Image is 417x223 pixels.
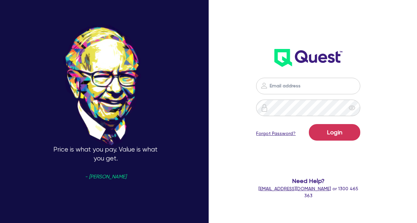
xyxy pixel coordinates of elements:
a: [EMAIL_ADDRESS][DOMAIN_NAME] [258,186,331,191]
a: Forgot Password? [256,130,296,137]
input: Email address [256,78,360,94]
button: Login [309,124,360,141]
span: - [PERSON_NAME] [85,174,126,179]
img: icon-password [260,82,268,90]
img: icon-password [260,104,268,112]
span: eye [349,105,355,111]
span: or 1300 465 363 [258,186,358,198]
span: Need Help? [256,176,360,185]
img: wH2k97JdezQIQAAAABJRU5ErkJggg== [274,49,342,67]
